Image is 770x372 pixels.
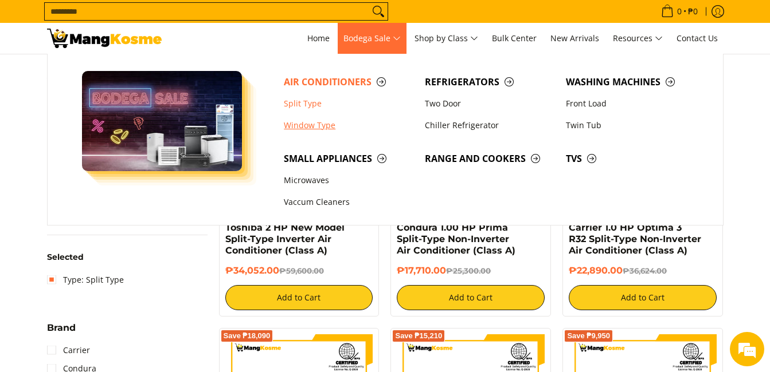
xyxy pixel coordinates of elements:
[560,148,701,169] a: TVs
[560,93,701,114] a: Front Load
[415,31,478,46] span: Shop by Class
[545,23,605,54] a: New Arrivals
[397,285,545,310] button: Add to Cart
[446,266,491,275] del: ₱25,300.00
[486,23,542,54] a: Bulk Center
[82,71,243,171] img: Bodega Sale
[278,93,419,114] a: Split Type
[677,33,718,43] span: Contact Us
[566,75,695,89] span: Washing Machines
[550,33,599,43] span: New Arrivals
[397,265,545,276] h6: ₱17,710.00
[278,192,419,213] a: Vaccum Cleaners
[343,31,401,46] span: Bodega Sale
[278,71,419,93] a: Air Conditioners
[47,323,76,341] summary: Open
[409,23,484,54] a: Shop by Class
[47,323,76,333] span: Brand
[369,3,388,20] button: Search
[425,75,554,89] span: Refrigerators
[225,265,373,276] h6: ₱34,052.00
[569,285,717,310] button: Add to Cart
[419,148,560,169] a: Range and Cookers
[560,71,701,93] a: Washing Machines
[560,114,701,136] a: Twin Tub
[425,152,554,166] span: Range and Cookers
[279,266,324,275] del: ₱59,600.00
[225,285,373,310] button: Add to Cart
[395,333,442,339] span: Save ₱15,210
[60,64,193,79] div: Chat with us now
[6,250,218,290] textarea: Type your message and hit 'Enter'
[47,29,162,48] img: Bodega Sale Aircon l Mang Kosme: Home Appliances Warehouse Sale Split Type
[419,114,560,136] a: Chiller Refrigerator
[338,23,407,54] a: Bodega Sale
[278,148,419,169] a: Small Appliances
[397,222,515,256] a: Condura 1.00 HP Prima Split-Type Non-Inverter Air Conditioner (Class A)
[671,23,724,54] a: Contact Us
[47,252,208,263] h6: Selected
[47,271,124,289] a: Type: Split Type
[173,23,724,54] nav: Main Menu
[188,6,216,33] div: Minimize live chat window
[569,265,717,276] h6: ₱22,890.00
[569,222,701,256] a: Carrier 1.0 HP Optima 3 R32 Split-Type Non-Inverter Air Conditioner (Class A)
[607,23,669,54] a: Resources
[67,113,158,228] span: We're online!
[47,341,90,359] a: Carrier
[224,333,271,339] span: Save ₱18,090
[278,114,419,136] a: Window Type
[302,23,335,54] a: Home
[567,333,610,339] span: Save ₱9,950
[419,71,560,93] a: Refrigerators
[419,93,560,114] a: Two Door
[686,7,699,15] span: ₱0
[492,33,537,43] span: Bulk Center
[658,5,701,18] span: •
[307,33,330,43] span: Home
[284,152,413,166] span: Small Appliances
[284,75,413,89] span: Air Conditioners
[278,169,419,191] a: Microwaves
[225,222,345,256] a: Toshiba 2 HP New Model Split-Type Inverter Air Conditioner (Class A)
[675,7,683,15] span: 0
[613,31,663,46] span: Resources
[623,266,667,275] del: ₱36,624.00
[566,152,695,166] span: TVs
